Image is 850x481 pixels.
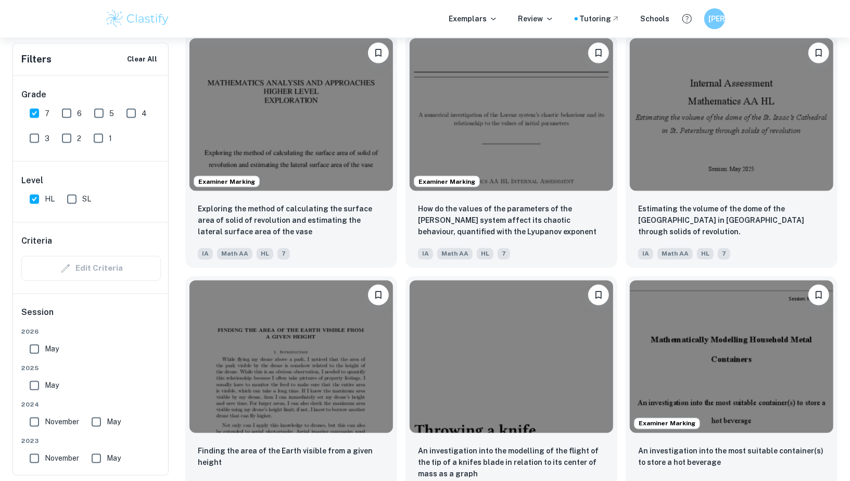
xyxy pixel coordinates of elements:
[678,10,696,28] button: Help and Feedback
[45,108,49,119] span: 7
[405,34,617,268] a: Examiner MarkingBookmarkHow do the values of the parameters of the Lorenz system affect its chaot...
[638,446,825,469] p: An investigation into the most suitable container(s) to store a hot beverage
[498,248,510,260] span: 7
[107,416,121,428] span: May
[418,204,605,238] p: How do the values of the parameters of the Lorenz system affect its chaotic behaviour, quantified...
[808,43,829,64] button: Bookmark
[257,248,273,260] span: HL
[21,327,161,337] span: 2026
[657,248,693,260] span: Math AA
[109,108,114,119] span: 5
[45,380,59,391] span: May
[109,133,112,144] span: 1
[630,39,833,191] img: Math AA IA example thumbnail: Estimating the volume of the dome of the
[21,88,161,101] h6: Grade
[588,43,609,64] button: Bookmark
[142,108,147,119] span: 4
[198,248,213,260] span: IA
[704,8,725,29] button: [PERSON_NAME]
[641,13,670,24] a: Schools
[414,177,479,186] span: Examiner Marking
[124,52,160,67] button: Clear All
[580,13,620,24] a: Tutoring
[277,248,290,260] span: 7
[185,34,397,268] a: Examiner MarkingBookmarkExploring the method of calculating the surface area of solid of revoluti...
[45,453,79,464] span: November
[697,248,714,260] span: HL
[630,281,833,433] img: Math AA IA example thumbnail: An investigation into the most suitable
[45,416,79,428] span: November
[77,133,81,144] span: 2
[21,174,161,187] h6: Level
[368,285,389,306] button: Bookmark
[217,248,252,260] span: Math AA
[21,364,161,373] span: 2025
[518,13,554,24] p: Review
[77,108,82,119] span: 6
[418,446,605,480] p: An investigation into the modelling of the flight of the tip of a knifes blade in relation to its...
[418,248,433,260] span: IA
[410,39,613,191] img: Math AA IA example thumbnail: How do the values of the parameters of t
[21,400,161,410] span: 2024
[45,344,59,355] span: May
[638,248,653,260] span: IA
[708,13,720,24] h6: [PERSON_NAME]
[189,39,393,191] img: Math AA IA example thumbnail: Exploring the method of calculating the
[45,133,49,144] span: 3
[588,285,609,306] button: Bookmark
[21,235,52,248] h6: Criteria
[194,177,259,186] span: Examiner Marking
[437,248,473,260] span: Math AA
[21,256,161,281] div: Criteria filters are unavailable when searching by topic
[410,281,613,433] img: Math AA IA example thumbnail: An investigation into the modelling of t
[198,446,385,469] p: Finding the area of the Earth visible from a given height
[638,204,825,238] p: Estimating the volume of the dome of the St. Isaac’s Cathedral in St. Petersburg through solids o...
[808,285,829,306] button: Bookmark
[21,437,161,446] span: 2023
[635,419,700,428] span: Examiner Marking
[477,248,493,260] span: HL
[107,453,121,464] span: May
[198,204,385,238] p: Exploring the method of calculating the surface area of solid of revolution and estimating the la...
[718,248,730,260] span: 7
[189,281,393,433] img: Math AA IA example thumbnail: Finding the area of the Earth visible fr
[21,307,161,327] h6: Session
[105,8,171,29] img: Clastify logo
[626,34,838,268] a: BookmarkEstimating the volume of the dome of the St. Isaac’s Cathedral in St. Petersburg through ...
[368,43,389,64] button: Bookmark
[45,194,55,205] span: HL
[82,194,91,205] span: SL
[21,52,52,67] h6: Filters
[449,13,498,24] p: Exemplars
